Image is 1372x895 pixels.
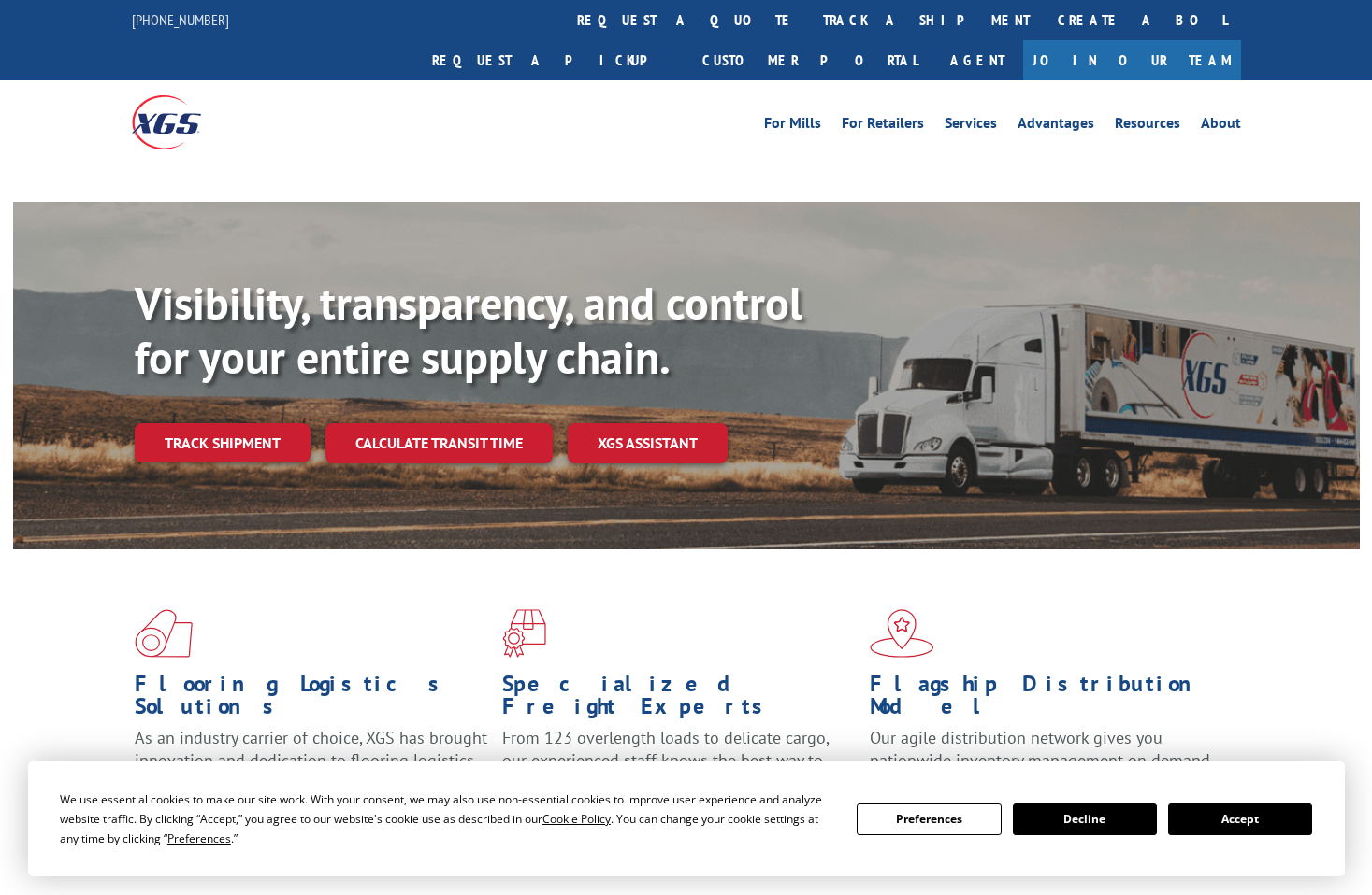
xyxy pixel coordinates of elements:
img: xgs-icon-flagship-distribution-model-red [870,609,934,658]
a: Track shipment [135,423,311,462]
button: Accept [1168,803,1312,835]
a: Advantages [1018,116,1094,136]
div: We use essential cookies to make our site work. With your consent, we may also use non-essential ... [60,789,834,848]
a: Agent [932,40,1023,80]
h1: Flagship Distribution Model [870,673,1223,727]
a: Join Our Team [1023,40,1241,80]
img: xgs-icon-focused-on-flooring-red [502,609,546,658]
span: Preferences [167,831,231,846]
button: Decline [1013,803,1157,835]
a: Customer Portal [688,40,932,80]
b: Visibility, transparency, and control for your entire supply chain. [135,274,802,386]
a: For Retailers [842,116,924,136]
span: Cookie Policy [542,811,611,827]
a: Resources [1115,116,1180,136]
div: Cookie Consent Prompt [28,761,1345,876]
span: As an industry carrier of choice, XGS has brought innovation and dedication to flooring logistics... [135,727,487,793]
button: Preferences [857,803,1001,835]
span: Our agile distribution network gives you nationwide inventory management on demand. [870,727,1214,771]
a: Services [945,116,997,136]
a: [PHONE_NUMBER] [132,10,229,29]
a: About [1201,116,1241,136]
h1: Flooring Logistics Solutions [135,673,488,727]
img: xgs-icon-total-supply-chain-intelligence-red [135,609,193,658]
p: From 123 overlength loads to delicate cargo, our experienced staff knows the best way to move you... [502,727,856,810]
a: For Mills [764,116,821,136]
h1: Specialized Freight Experts [502,673,856,727]
a: XGS ASSISTANT [568,423,728,463]
a: Calculate transit time [325,423,553,463]
a: Request a pickup [418,40,688,80]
